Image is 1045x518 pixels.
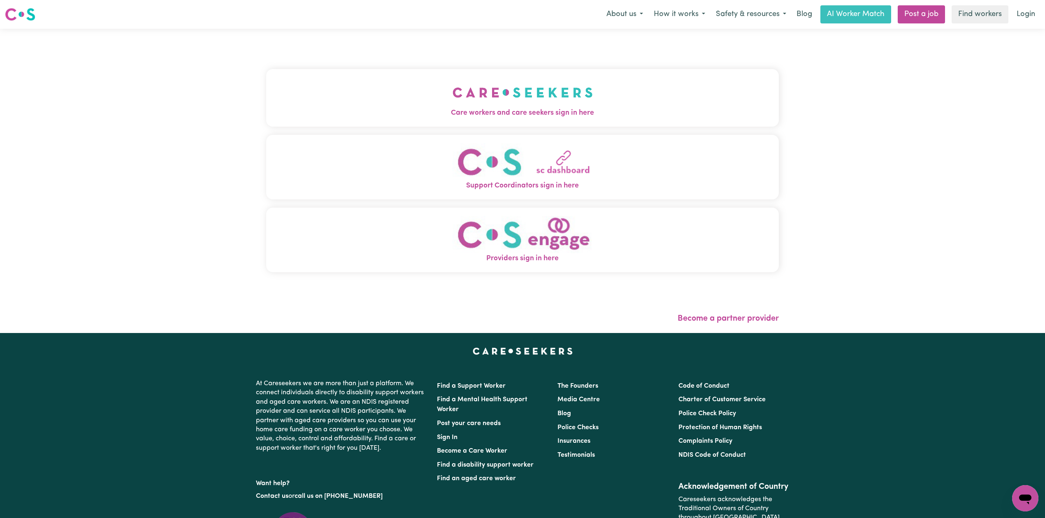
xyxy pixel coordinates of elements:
a: Login [1012,5,1040,23]
span: Providers sign in here [266,253,779,264]
a: The Founders [557,383,598,389]
a: AI Worker Match [820,5,891,23]
p: or [256,488,427,504]
button: Support Coordinators sign in here [266,135,779,199]
a: Blog [792,5,817,23]
a: Protection of Human Rights [678,424,762,431]
a: Careseekers home page [473,348,573,354]
p: At Careseekers we are more than just a platform. We connect individuals directly to disability su... [256,376,427,456]
a: Careseekers logo [5,5,35,24]
button: How it works [648,6,711,23]
button: Safety & resources [711,6,792,23]
a: Become a Care Worker [437,448,507,454]
a: Blog [557,410,571,417]
a: Find workers [952,5,1008,23]
button: Providers sign in here [266,208,779,272]
a: NDIS Code of Conduct [678,452,746,458]
span: Support Coordinators sign in here [266,180,779,191]
a: Police Check Policy [678,410,736,417]
iframe: Button to launch messaging window [1012,485,1038,511]
h2: Acknowledgement of Country [678,482,789,492]
a: Testimonials [557,452,595,458]
a: Become a partner provider [678,314,779,323]
a: Police Checks [557,424,599,431]
p: Want help? [256,476,427,488]
a: Find a Support Worker [437,383,506,389]
img: Careseekers logo [5,7,35,22]
a: Charter of Customer Service [678,396,766,403]
a: Post a job [898,5,945,23]
a: Find a disability support worker [437,462,534,468]
a: Find an aged care worker [437,475,516,482]
button: Care workers and care seekers sign in here [266,69,779,127]
a: Sign In [437,434,457,441]
button: About us [601,6,648,23]
a: Post your care needs [437,420,501,427]
a: Contact us [256,493,288,499]
a: Find a Mental Health Support Worker [437,396,527,413]
a: Media Centre [557,396,600,403]
a: Insurances [557,438,590,444]
a: Code of Conduct [678,383,729,389]
a: Complaints Policy [678,438,732,444]
a: call us on [PHONE_NUMBER] [295,493,383,499]
span: Care workers and care seekers sign in here [266,108,779,118]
